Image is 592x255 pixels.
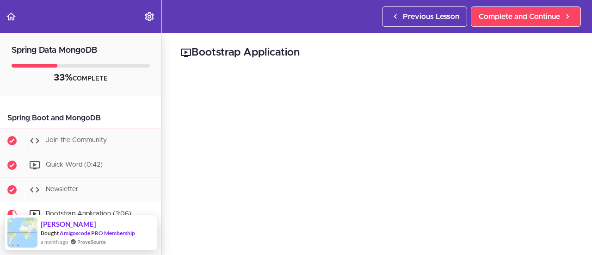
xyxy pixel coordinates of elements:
[144,11,155,22] svg: Settings Menu
[535,197,592,241] iframe: chat widget
[54,73,73,82] span: 33%
[403,11,459,22] span: Previous Lesson
[41,220,96,228] span: [PERSON_NAME]
[12,72,150,84] div: COMPLETE
[77,238,106,246] a: ProveSource
[7,218,37,248] img: provesource social proof notification image
[471,6,581,27] a: Complete and Continue
[41,230,59,236] span: Bought
[46,186,78,193] span: Newsletter
[479,11,560,22] span: Complete and Continue
[41,238,68,246] span: a month ago
[60,230,135,236] a: Amigoscode PRO Membership
[180,45,573,61] h2: Bootstrap Application
[6,11,17,22] svg: Back to course curriculum
[46,137,107,143] span: Join the Community
[46,162,103,168] span: Quick Word (0:42)
[46,211,131,217] span: Bootstrap Application (3:06)
[382,6,467,27] a: Previous Lesson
